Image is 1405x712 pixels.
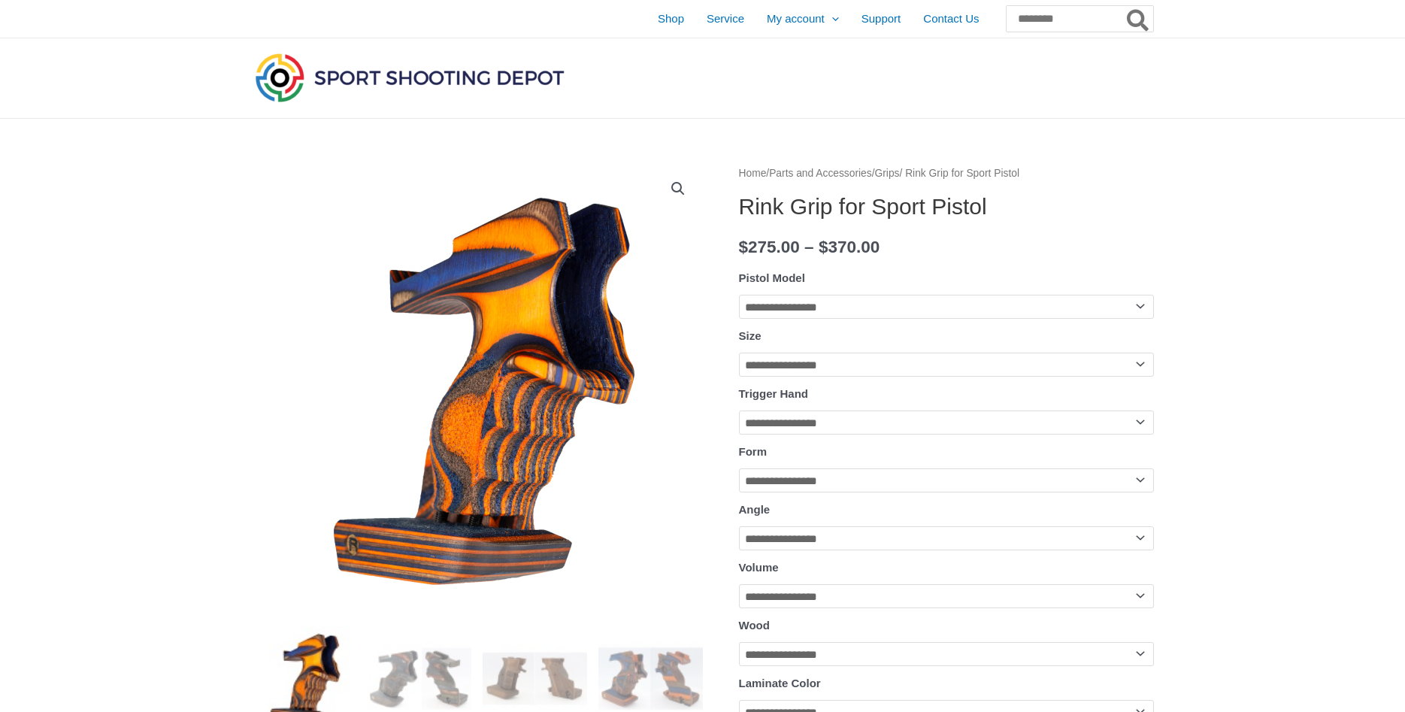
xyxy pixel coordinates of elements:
label: Trigger Hand [739,387,809,400]
img: Rink Grip for Sport Pistol [252,164,703,615]
button: Search [1124,6,1153,32]
nav: Breadcrumb [739,164,1154,183]
bdi: 275.00 [739,238,800,256]
a: Parts and Accessories [769,168,872,179]
label: Angle [739,503,771,516]
bdi: 370.00 [819,238,880,256]
label: Wood [739,619,770,632]
label: Pistol Model [739,271,805,284]
span: $ [819,238,828,256]
label: Laminate Color [739,677,821,689]
span: $ [739,238,749,256]
span: – [804,238,814,256]
img: Sport Shooting Depot [252,50,568,105]
a: View full-screen image gallery [665,175,692,202]
a: Home [739,168,767,179]
label: Volume [739,561,779,574]
h1: Rink Grip for Sport Pistol [739,193,1154,220]
label: Size [739,329,762,342]
label: Form [739,445,768,458]
a: Grips [875,168,900,179]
